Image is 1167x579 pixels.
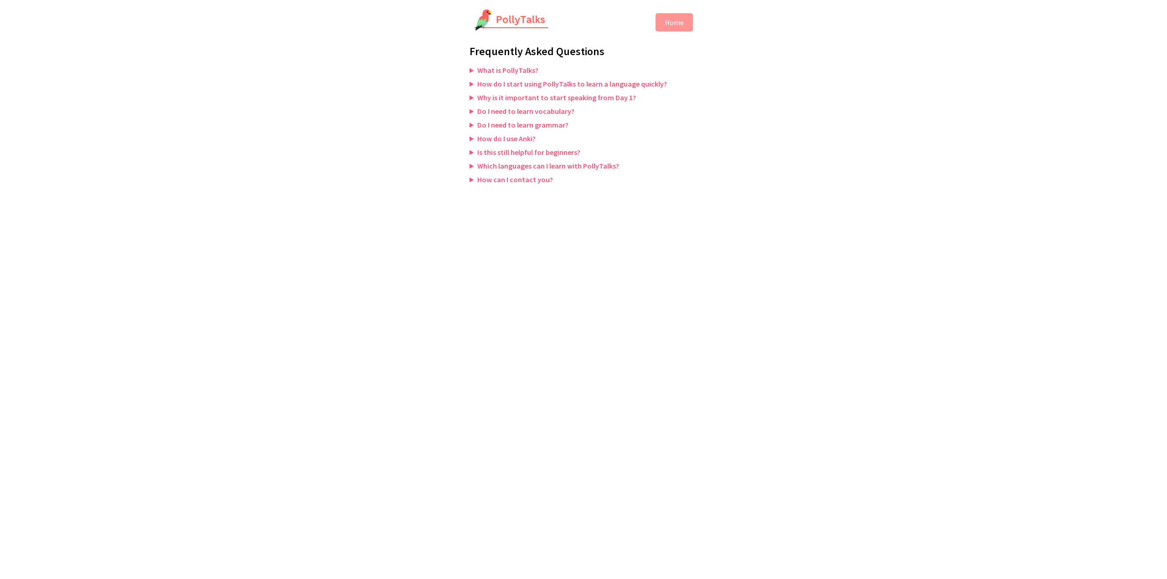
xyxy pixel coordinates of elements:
[470,134,697,143] summary: How do I use Anki?
[470,175,697,184] summary: How can I contact you?
[470,93,697,102] summary: Why is it important to start speaking from Day 1?
[470,107,697,116] summary: Do I need to learn vocabulary?
[470,66,697,75] summary: What is PollyTalks?
[470,120,697,129] summary: Do I need to learn grammar?
[470,161,697,170] summary: Which languages can I learn with PollyTalks?
[656,13,693,31] button: Home
[470,44,697,58] h1: Frequently Asked Questions
[474,9,549,32] img: PollyTalks Logo
[470,79,697,88] summary: How do I start using PollyTalks to learn a language quickly?
[470,148,697,157] summary: Is this still helpful for beginners?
